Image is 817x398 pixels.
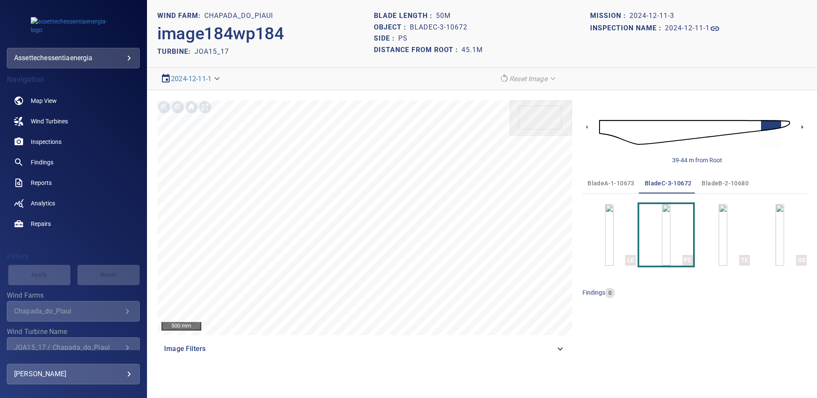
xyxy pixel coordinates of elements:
h1: 45.1m [461,46,483,54]
label: Wind Farms [7,292,140,299]
a: windturbines noActive [7,111,140,132]
div: Chapada_do_Piaui [14,307,122,315]
h1: Blade length : [374,12,436,20]
h1: WIND FARM: [157,12,204,20]
a: map noActive [7,91,140,111]
h1: 2024-12-11-1 [665,24,710,32]
div: Wind Farms [7,301,140,322]
span: Reports [31,179,52,187]
button: SS [753,204,807,266]
span: Analytics [31,199,55,208]
a: SS [776,204,784,266]
h1: Chapada_do_Piaui [204,12,273,20]
h1: bladeC-3-10672 [410,23,467,32]
h4: Navigation [7,75,140,84]
div: 39-44 m from Root [672,156,722,164]
h1: Inspection name : [590,24,665,32]
img: Zoom out [171,100,185,114]
a: repairs noActive [7,214,140,234]
button: PS [639,204,693,266]
div: SS [796,255,807,266]
label: Wind Turbine Name [7,328,140,335]
span: Inspections [31,138,62,146]
h1: 50m [436,12,451,20]
div: assettechessentiaenergia [14,51,132,65]
div: PS [682,255,693,266]
a: findings noActive [7,152,140,173]
img: assettechessentiaenergia-logo [31,17,116,34]
a: 2024-12-11-1 [171,75,212,83]
div: [PERSON_NAME] [14,367,132,381]
span: Findings [31,158,53,167]
a: 2024-12-11-1 [665,23,720,34]
button: LE [582,204,636,266]
img: Toggle full page [198,100,212,114]
span: bladeB-2-10680 [702,178,749,189]
h1: Side : [374,35,398,43]
span: bladeC-3-10672 [645,178,692,189]
button: TE [697,204,750,266]
h1: 2024-12-11-3 [629,12,674,20]
h1: Distance from root : [374,46,461,54]
div: TE [739,255,750,266]
a: PS [662,204,670,266]
div: 2024-12-11-1 [157,71,225,86]
a: TE [719,204,727,266]
img: Go home [185,100,198,114]
span: Map View [31,97,57,105]
div: Wind Turbine Name [7,337,140,358]
img: Zoom in [157,100,171,114]
em: Reset Image [509,75,547,83]
a: reports noActive [7,173,140,193]
span: Wind Turbines [31,117,68,126]
span: findings [582,289,605,296]
a: LE [605,204,614,266]
div: Image Filters [157,339,572,359]
a: inspections noActive [7,132,140,152]
img: d [599,109,790,155]
h2: TURBINE: [157,47,194,56]
div: JOA15_17 / Chapada_do_Piaui [14,343,122,351]
span: Image Filters [164,344,555,354]
div: LE [625,255,636,266]
span: Repairs [31,219,51,228]
h2: image184wp184 [157,23,284,44]
span: 0 [605,289,615,297]
h1: PS [398,35,408,43]
span: bladeA-1-10673 [588,178,635,189]
h2: JOA15_17 [194,47,229,56]
h1: Mission : [590,12,629,20]
div: assettechessentiaenergia [7,48,140,68]
h1: Object : [374,23,410,32]
a: analytics noActive [7,193,140,214]
div: Reset Image [496,71,561,86]
h4: Filters [7,252,140,260]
